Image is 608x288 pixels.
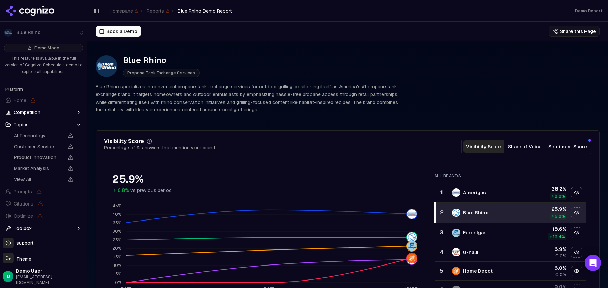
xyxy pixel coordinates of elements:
span: Home [14,97,26,104]
span: Demo Mode [34,45,59,51]
div: Platform [3,84,84,95]
span: 0.0% [555,272,566,277]
div: Amerigas [463,189,486,196]
tspan: 25% [113,237,121,243]
img: blue rhino [452,209,460,217]
button: Topics [3,119,84,130]
nav: breadcrumb [110,7,232,14]
img: Blue Rhino [96,55,117,77]
tspan: 5% [115,271,121,277]
span: 8.8 % [555,194,565,199]
button: Toolbox [3,223,84,234]
span: Toolbox [14,225,32,232]
span: Prompts [14,188,32,195]
div: 38.2 % [527,185,566,192]
tspan: 10% [114,263,121,268]
div: 1 [438,188,445,197]
tr: 4u-haulU-haul6.9%0.0%Hide u-haul data [435,243,586,262]
span: Optimize [14,213,33,219]
tr: 3ferrellgasFerrellgas18.6%12.4%Hide ferrellgas data [435,223,586,243]
img: amerigas [452,188,460,197]
button: Visibility Score [463,140,504,153]
div: U-haul [463,249,478,256]
div: 25.9 % [527,206,566,212]
span: support [14,240,33,246]
span: Reports [147,7,170,14]
div: 2 [438,209,445,217]
img: blue rhino [407,232,417,242]
button: Share of Voice [504,140,546,153]
div: Demo Report [575,8,603,14]
span: 6.8% [118,187,129,194]
p: Blue Rhino specializes in convenient propane tank exchange services for outdoor grilling, positio... [96,83,401,114]
button: Hide ferrellgas data [571,227,582,238]
tspan: 30% [113,229,121,234]
button: Hide amerigas data [571,187,582,198]
span: AI Technology [14,132,64,139]
div: 6.0 % [527,264,566,271]
div: All Brands [434,173,586,179]
button: Hide blue rhino data [571,207,582,218]
span: Market Analysis [14,165,64,172]
span: Demo User [16,268,84,274]
span: Competition [14,109,40,116]
tspan: 45% [113,203,121,209]
img: home depot [407,253,417,263]
tspan: 20% [112,246,121,251]
div: 3 [438,229,445,237]
tspan: 15% [114,254,121,260]
span: View All [14,176,64,183]
span: Citations [14,200,33,207]
span: 6.8 % [555,214,565,219]
span: Propane Tank Exchange Services [123,69,200,77]
button: Hide home depot data [571,266,582,276]
img: home depot [452,267,460,275]
div: Blue Rhino [123,55,200,66]
span: Topics [14,121,29,128]
div: 5 [438,267,445,275]
p: This feature is available in the full version of Cognizo. Schedule a demo to explore all capabili... [4,55,83,75]
button: Book a Demo [96,26,141,37]
div: Home Depot [463,268,493,274]
span: Blue Rhino Demo Report [178,7,232,14]
div: Percentage of AI answers that mention your brand [104,144,215,151]
img: u-haul [452,248,460,256]
tr: 1amerigasAmerigas38.2%8.8%Hide amerigas data [435,183,586,203]
span: 0.0% [555,253,566,259]
span: Product Innovation [14,154,64,161]
tspan: 35% [113,220,121,226]
tr: 2blue rhinoBlue Rhino25.9%6.8%Hide blue rhino data [435,203,586,223]
span: Homepage [110,7,139,14]
button: Competition [3,107,84,118]
div: Open Intercom Messenger [585,255,601,271]
tspan: 40% [112,212,121,217]
div: 18.6 % [527,226,566,232]
div: Blue Rhino [463,209,489,216]
img: amerigas [407,209,417,219]
div: 25.9% [112,173,421,185]
span: U [6,273,10,280]
tspan: 0% [115,280,121,285]
div: Ferrellgas [463,229,487,236]
img: ferrellgas [407,241,417,251]
img: ferrellgas [452,229,460,237]
div: 6.9 % [527,246,566,253]
tr: 5home depotHome Depot6.0%0.0%Hide home depot data [435,262,586,281]
span: Customer Service [14,143,64,150]
button: Hide u-haul data [571,247,582,258]
span: [EMAIL_ADDRESS][DOMAIN_NAME] [16,274,84,285]
div: Visibility Score [104,139,144,144]
div: 4 [438,248,445,256]
span: Theme [14,256,31,262]
button: Sentiment Score [546,140,590,153]
button: Share this Page [549,26,600,37]
span: 12.4 % [553,234,565,239]
span: vs previous period [130,187,172,194]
